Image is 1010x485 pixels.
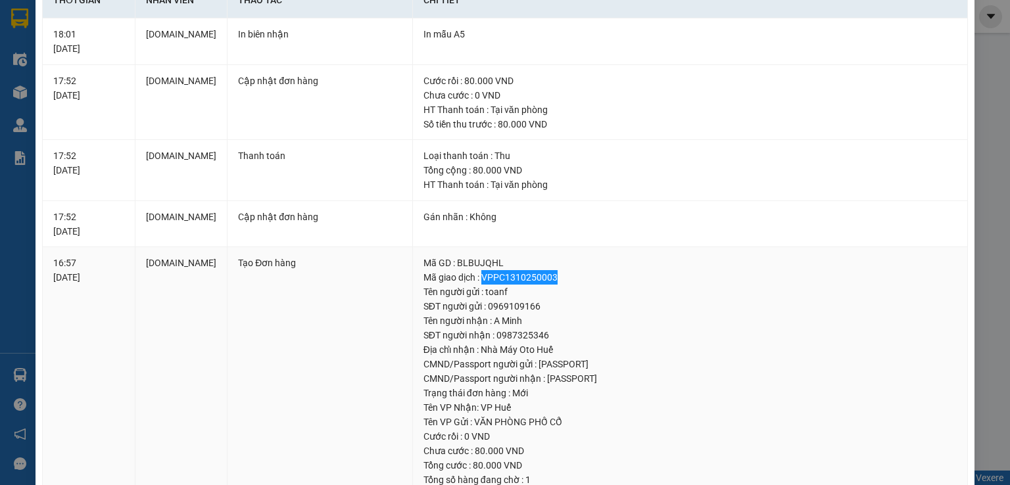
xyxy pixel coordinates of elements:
[423,103,957,117] div: HT Thanh toán : Tại văn phòng
[423,371,957,386] div: CMND/Passport người nhận : [PASSPORT]
[423,149,957,163] div: Loại thanh toán : Thu
[423,117,957,131] div: Số tiền thu trước : 80.000 VND
[423,357,957,371] div: CMND/Passport người gửi : [PASSPORT]
[53,256,124,285] div: 16:57 [DATE]
[423,299,957,313] div: SĐT người gửi : 0969109166
[423,177,957,192] div: HT Thanh toán : Tại văn phòng
[423,210,957,224] div: Gán nhãn : Không
[135,201,228,248] td: [DOMAIN_NAME]
[135,65,228,141] td: [DOMAIN_NAME]
[423,256,957,270] div: Mã GD : BLBUJQHL
[423,313,957,328] div: Tên người nhận : A Minh
[238,27,401,41] div: In biên nhận
[135,140,228,201] td: [DOMAIN_NAME]
[53,210,124,239] div: 17:52 [DATE]
[423,458,957,473] div: Tổng cước : 80.000 VND
[423,415,957,429] div: Tên VP Gửi : VĂN PHÒNG PHỐ CỔ
[238,210,401,224] div: Cập nhật đơn hàng
[423,342,957,357] div: Địa chỉ nhận : Nhà Máy Oto Huế
[53,27,124,56] div: 18:01 [DATE]
[238,149,401,163] div: Thanh toán
[423,163,957,177] div: Tổng cộng : 80.000 VND
[423,285,957,299] div: Tên người gửi : toanf
[423,74,957,88] div: Cước rồi : 80.000 VND
[423,328,957,342] div: SĐT người nhận : 0987325346
[423,270,957,285] div: Mã giao dịch : VPPC1310250003
[53,74,124,103] div: 17:52 [DATE]
[238,256,401,270] div: Tạo Đơn hàng
[423,27,957,41] div: In mẫu A5
[423,444,957,458] div: Chưa cước : 80.000 VND
[423,386,957,400] div: Trạng thái đơn hàng : Mới
[238,74,401,88] div: Cập nhật đơn hàng
[423,429,957,444] div: Cước rồi : 0 VND
[135,18,228,65] td: [DOMAIN_NAME]
[423,88,957,103] div: Chưa cước : 0 VND
[53,149,124,177] div: 17:52 [DATE]
[423,400,957,415] div: Tên VP Nhận: VP Huế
